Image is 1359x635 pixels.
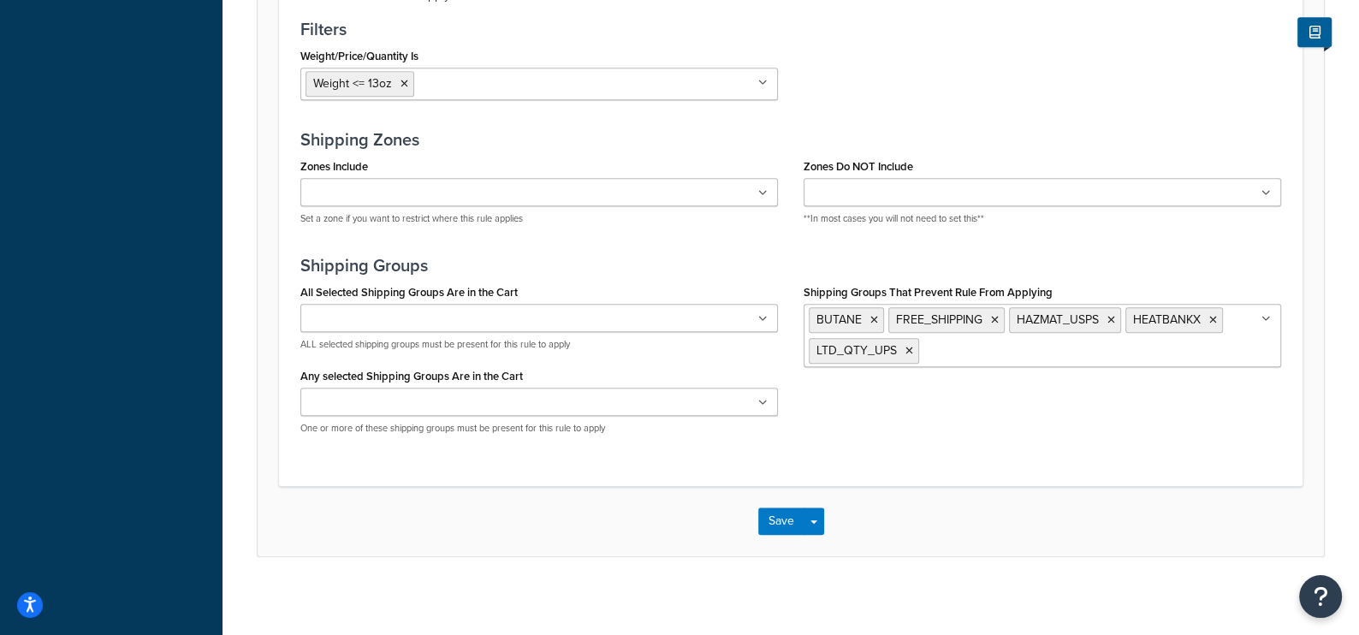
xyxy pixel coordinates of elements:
[758,507,804,535] button: Save
[313,74,392,92] span: Weight <= 13oz
[300,50,418,62] label: Weight/Price/Quantity Is
[300,212,778,225] p: Set a zone if you want to restrict where this rule applies
[896,311,982,329] span: FREE_SHIPPING
[1297,18,1332,48] button: Show Help Docs
[300,286,518,299] label: All Selected Shipping Groups Are in the Cart
[300,422,778,435] p: One or more of these shipping groups must be present for this rule to apply
[300,160,368,173] label: Zones Include
[1133,311,1201,329] span: HEATBANKX
[300,256,1281,275] h3: Shipping Groups
[816,341,897,359] span: LTD_QTY_UPS
[300,370,523,383] label: Any selected Shipping Groups Are in the Cart
[804,286,1053,299] label: Shipping Groups That Prevent Rule From Applying
[300,338,778,351] p: ALL selected shipping groups must be present for this rule to apply
[1299,575,1342,618] button: Open Resource Center
[300,130,1281,149] h3: Shipping Zones
[816,311,862,329] span: BUTANE
[1017,311,1099,329] span: HAZMAT_USPS
[804,212,1281,225] p: **In most cases you will not need to set this**
[300,20,1281,39] h3: Filters
[804,160,913,173] label: Zones Do NOT Include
